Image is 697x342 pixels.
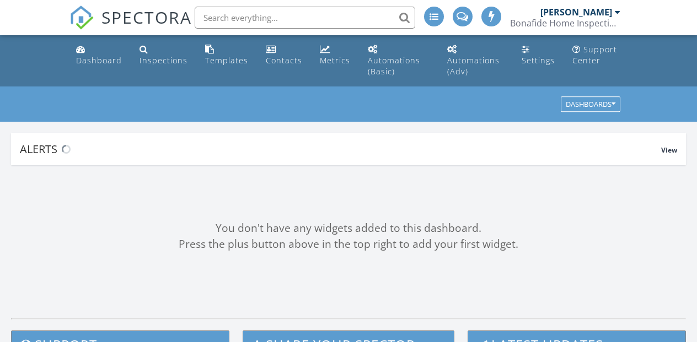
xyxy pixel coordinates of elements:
a: Automations (Basic) [363,40,433,82]
a: SPECTORA [69,15,192,38]
div: Contacts [266,55,302,66]
a: Inspections [135,40,192,71]
div: Alerts [20,142,661,156]
div: [PERSON_NAME] [540,7,612,18]
div: Templates [205,55,248,66]
div: Settings [522,55,555,66]
div: Automations (Basic) [368,55,420,77]
div: Dashboards [566,101,615,108]
span: View [661,145,677,155]
img: The Best Home Inspection Software - Spectora [69,6,94,30]
div: Metrics [320,55,350,66]
div: Automations (Adv) [447,55,500,77]
button: Dashboards [561,97,620,112]
a: Settings [517,40,559,71]
a: Metrics [315,40,355,71]
div: Bonafide Home Inspections [510,18,620,29]
a: Automations (Advanced) [443,40,509,82]
div: Support Center [572,44,617,66]
a: Contacts [261,40,307,71]
input: Search everything... [195,7,415,29]
span: SPECTORA [101,6,192,29]
a: Dashboard [72,40,126,71]
div: Inspections [140,55,187,66]
div: Press the plus button above in the top right to add your first widget. [11,236,686,252]
div: You don't have any widgets added to this dashboard. [11,220,686,236]
div: Dashboard [76,55,122,66]
a: Templates [201,40,253,71]
a: Support Center [568,40,625,71]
